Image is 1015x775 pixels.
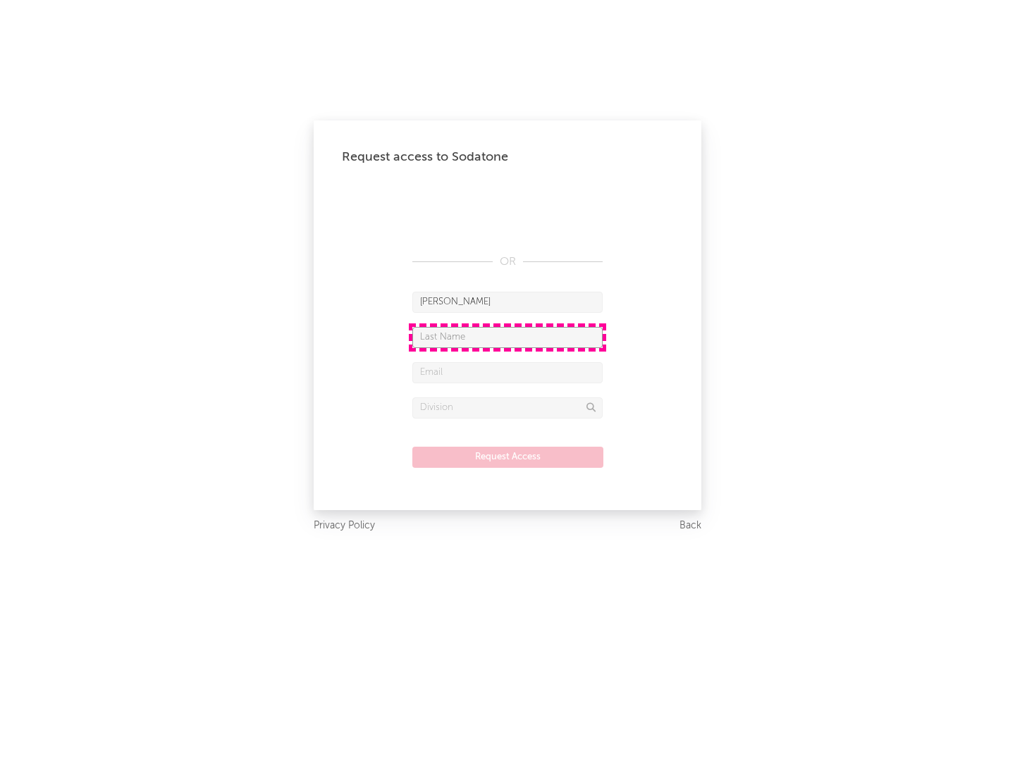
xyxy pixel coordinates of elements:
input: Last Name [412,327,603,348]
div: Request access to Sodatone [342,149,673,166]
input: Division [412,397,603,418]
button: Request Access [412,447,603,468]
a: Privacy Policy [314,517,375,535]
input: First Name [412,292,603,313]
div: OR [412,254,603,271]
a: Back [679,517,701,535]
input: Email [412,362,603,383]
